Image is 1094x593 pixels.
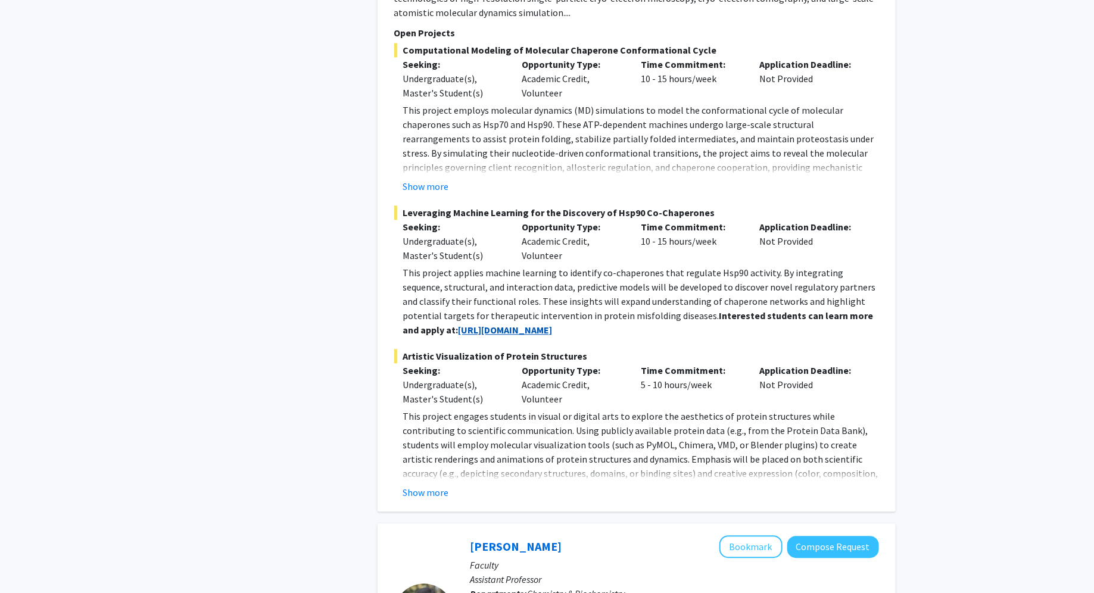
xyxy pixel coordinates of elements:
div: Academic Credit, Volunteer [513,220,632,263]
div: Not Provided [751,363,870,406]
p: This project employs molecular dynamics (MD) simulations to model the conformational cycle of mol... [403,103,879,203]
p: Application Deadline: [760,363,861,377]
p: This project applies machine learning to identify co-chaperones that regulate Hsp90 activity. By ... [403,266,879,337]
div: Undergraduate(s), Master's Student(s) [403,234,504,263]
p: Time Commitment: [641,220,742,234]
p: Seeking: [403,220,504,234]
button: Show more [403,485,449,500]
p: Open Projects [394,26,879,40]
button: Compose Request to Leah Dodson [787,536,879,558]
p: Opportunity Type: [522,220,623,234]
div: Not Provided [751,220,870,263]
button: Add Leah Dodson to Bookmarks [719,535,783,558]
p: Opportunity Type: [522,363,623,377]
span: Computational Modeling of Molecular Chaperone Conformational Cycle [394,43,879,57]
button: Show more [403,179,449,193]
p: Assistant Professor [470,572,879,586]
div: Not Provided [751,57,870,100]
p: Seeking: [403,363,504,377]
p: Faculty [470,558,879,572]
span: Leveraging Machine Learning for the Discovery of Hsp90 Co-Chaperones [394,205,879,220]
div: Academic Credit, Volunteer [513,57,632,100]
p: Time Commitment: [641,57,742,71]
div: 5 - 10 hours/week [632,363,751,406]
p: Seeking: [403,57,504,71]
div: Undergraduate(s), Master's Student(s) [403,71,504,100]
div: Academic Credit, Volunteer [513,363,632,406]
div: 10 - 15 hours/week [632,57,751,100]
div: 10 - 15 hours/week [632,220,751,263]
p: This project engages students in visual or digital arts to explore the aesthetics of protein stru... [403,409,879,523]
p: Opportunity Type: [522,57,623,71]
p: Time Commitment: [641,363,742,377]
p: Application Deadline: [760,57,861,71]
a: [PERSON_NAME] [470,539,562,554]
iframe: Chat [9,539,51,584]
span: Artistic Visualization of Protein Structures [394,349,879,363]
a: [URL][DOMAIN_NAME] [459,324,553,336]
div: Undergraduate(s), Master's Student(s) [403,377,504,406]
p: Application Deadline: [760,220,861,234]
